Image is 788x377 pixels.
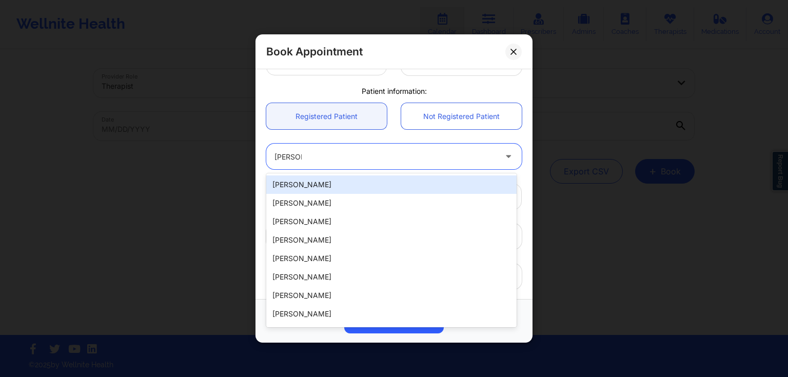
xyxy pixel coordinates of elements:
div: [PERSON_NAME] [266,194,517,212]
div: [PERSON_NAME] [266,249,517,268]
a: Registered Patient [266,103,387,129]
div: [PERSON_NAME] [266,305,517,323]
a: Not Registered Patient [401,103,522,129]
div: [PERSON_NAME] [266,175,517,194]
div: [PERSON_NAME] [266,268,517,286]
h2: Book Appointment [266,45,363,58]
div: [PERSON_NAME] [266,212,517,231]
div: Patient information: [259,86,529,96]
div: [PERSON_NAME] [266,286,517,305]
div: [PERSON_NAME] [266,323,517,342]
div: [PERSON_NAME] [266,231,517,249]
